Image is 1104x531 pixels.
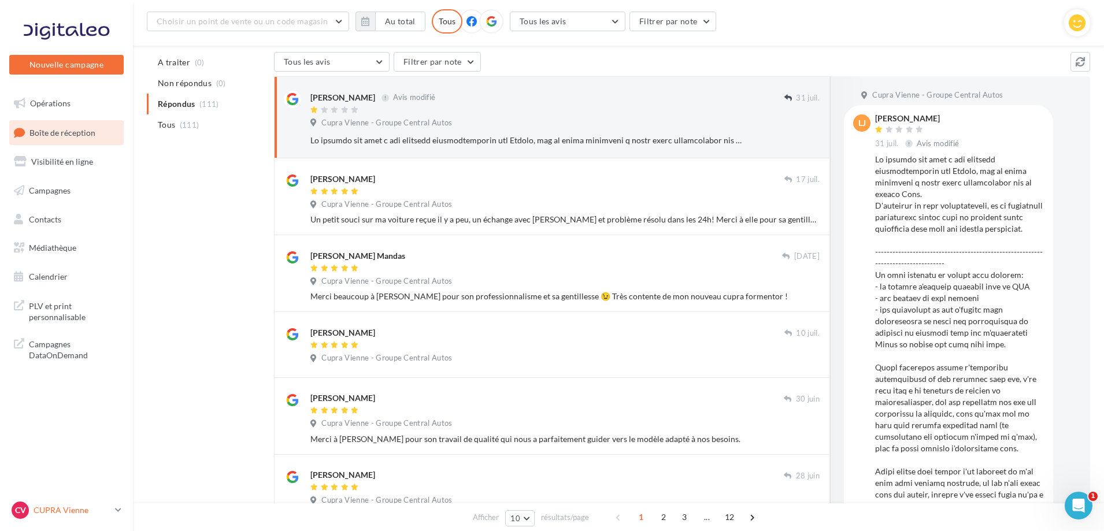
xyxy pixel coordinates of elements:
a: Calendrier [7,265,126,289]
span: Calendrier [29,272,68,281]
a: Campagnes [7,179,126,203]
span: Cupra Vienne - Groupe Central Autos [321,418,452,429]
div: Merci beaucoup à [PERSON_NAME] pour son professionnalisme et sa gentillesse 😉 Très contente de mo... [310,291,820,302]
a: Boîte de réception [7,120,126,145]
div: [PERSON_NAME] [310,92,375,103]
span: Tous les avis [520,16,566,26]
div: [PERSON_NAME] Mandas [310,250,405,262]
span: Avis modifié [393,93,435,102]
span: Cupra Vienne - Groupe Central Autos [321,353,452,363]
span: Afficher [473,512,499,523]
button: Nouvelle campagne [9,55,124,75]
span: Médiathèque [29,243,76,252]
div: [PERSON_NAME] [310,173,375,185]
span: (0) [195,58,205,67]
a: PLV et print personnalisable [7,294,126,328]
span: Avis modifié [917,139,959,148]
a: Opérations [7,91,126,116]
button: 10 [505,510,535,526]
span: Tous les avis [284,57,331,66]
div: [PERSON_NAME] [875,114,961,122]
div: [PERSON_NAME] [310,469,375,481]
a: Médiathèque [7,236,126,260]
span: [DATE] [794,251,820,262]
button: Filtrer par note [629,12,717,31]
span: Boîte de réception [29,127,95,137]
button: Tous les avis [274,52,390,72]
span: CV [15,504,26,516]
span: Contacts [29,214,61,224]
button: Choisir un point de vente ou un code magasin [147,12,349,31]
span: 28 juin [796,471,820,481]
span: PLV et print personnalisable [29,298,119,323]
button: Tous les avis [510,12,625,31]
span: Non répondus [158,77,212,89]
span: A traiter [158,57,190,68]
span: 10 [510,514,520,523]
span: Choisir un point de vente ou un code magasin [157,16,328,26]
span: ... [698,508,716,526]
span: Cupra Vienne - Groupe Central Autos [321,199,452,210]
span: Cupra Vienne - Groupe Central Autos [321,276,452,287]
span: LJ [858,117,866,129]
span: Tous [158,119,175,131]
button: Au total [375,12,425,31]
div: Lo ipsumdo sit amet c adi elitsedd eiusmodtemporin utl Etdolo, mag al enima minimveni q nostr exe... [310,135,744,146]
div: Tous [432,9,462,34]
span: 1 [632,508,650,526]
span: (111) [180,120,199,129]
span: 10 juil. [796,328,820,339]
a: Contacts [7,207,126,232]
div: Un petit souci sur ma voiture reçue il y a peu, un échange avec [PERSON_NAME] et problème résolu ... [310,214,820,225]
span: résultats/page [541,512,589,523]
a: CV CUPRA Vienne [9,499,124,521]
div: [PERSON_NAME] [310,392,375,404]
span: 31 juil. [875,139,899,149]
span: 31 juil. [796,93,820,103]
span: Campagnes [29,185,71,195]
span: Visibilité en ligne [31,157,93,166]
button: Au total [355,12,425,31]
button: Filtrer par note [394,52,481,72]
span: 3 [675,508,694,526]
span: 2 [654,508,673,526]
div: [PERSON_NAME] [310,327,375,339]
iframe: Intercom live chat [1065,492,1092,519]
a: Campagnes DataOnDemand [7,332,126,366]
div: Merci à [PERSON_NAME] pour son travail de qualité qui nous a parfaitement guider vers le modèle a... [310,433,820,445]
span: Cupra Vienne - Groupe Central Autos [872,90,1003,101]
span: (0) [216,79,226,88]
span: Cupra Vienne - Groupe Central Autos [321,118,452,128]
span: 12 [720,508,739,526]
span: Opérations [30,98,71,108]
p: CUPRA Vienne [34,504,110,516]
span: 30 juin [796,394,820,404]
span: 17 juil. [796,174,820,185]
span: 1 [1088,492,1098,501]
span: Cupra Vienne - Groupe Central Autos [321,495,452,506]
a: Visibilité en ligne [7,150,126,174]
span: Campagnes DataOnDemand [29,336,119,361]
